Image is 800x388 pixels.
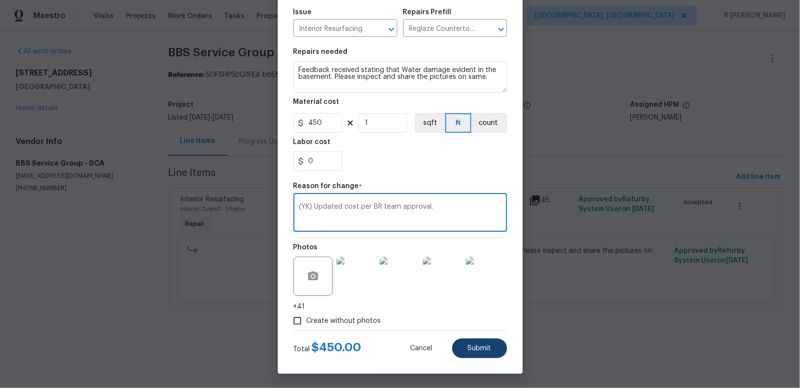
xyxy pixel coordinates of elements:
[293,48,348,55] h5: Repairs needed
[293,302,305,312] span: +41
[452,339,507,358] button: Submit
[395,339,448,358] button: Cancel
[299,203,501,224] textarea: (YK) Updated cost per BR team approval.
[293,98,339,105] h5: Material cost
[468,345,491,352] span: Submit
[415,113,445,133] button: sqft
[293,183,359,190] h5: Reason for change
[385,23,398,36] button: Open
[494,23,508,36] button: Open
[293,61,507,93] textarea: Feedback received stating that Water damage evident in the basement. Please inspect and share the...
[293,244,318,251] h5: Photos
[445,113,471,133] button: ft
[293,139,331,145] h5: Labor cost
[312,341,362,353] span: $ 450.00
[411,345,433,352] span: Cancel
[471,113,507,133] button: count
[293,342,362,354] div: Total
[403,9,452,16] h5: Repairs Prefill
[293,9,312,16] h5: Issue
[307,316,381,326] span: Create without photos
